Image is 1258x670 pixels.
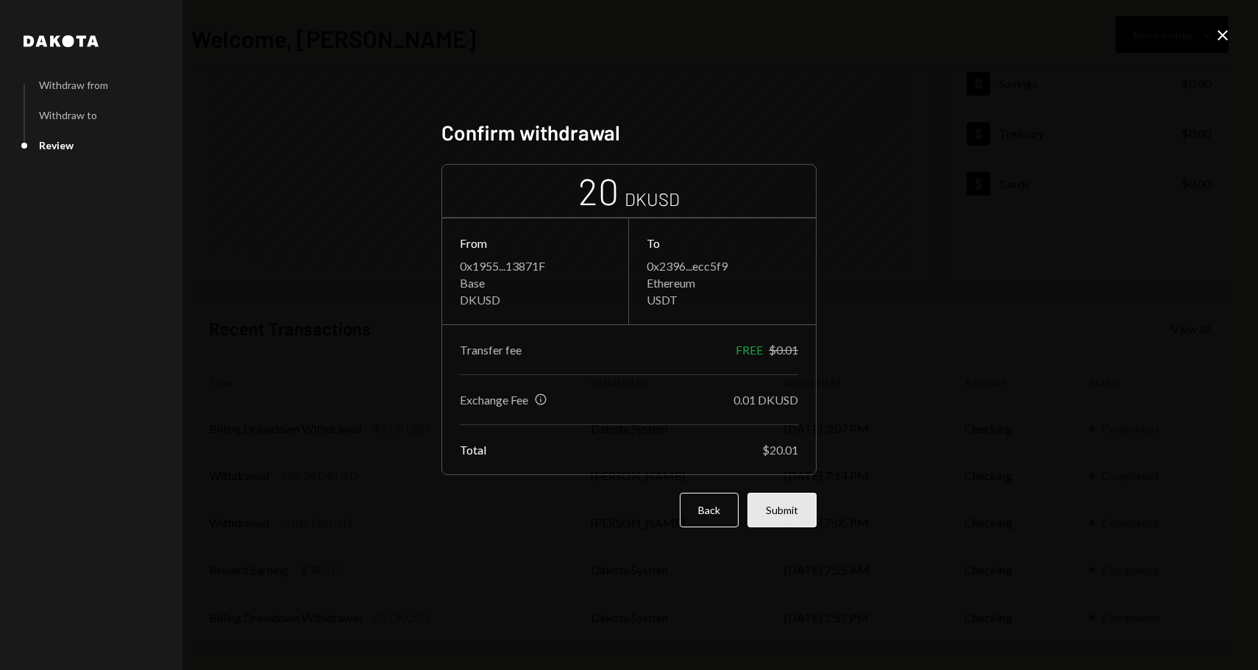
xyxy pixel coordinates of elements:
[647,259,798,273] div: 0x2396...ecc5f9
[460,393,528,407] div: Exchange Fee
[39,109,97,121] div: Withdraw to
[460,259,611,273] div: 0x1955...13871F
[647,236,798,250] div: To
[39,79,108,91] div: Withdraw from
[460,293,611,307] div: DKUSD
[736,343,763,357] div: FREE
[578,168,619,214] div: 20
[747,493,817,527] button: Submit
[769,343,798,357] div: $0.01
[625,187,680,211] div: DKUSD
[460,443,486,457] div: Total
[460,276,611,290] div: Base
[762,443,798,457] div: $20.01
[733,393,798,407] div: 0.01 DKUSD
[460,343,522,357] div: Transfer fee
[647,293,798,307] div: USDT
[680,493,739,527] button: Back
[39,139,74,152] div: Review
[647,276,798,290] div: Ethereum
[460,236,611,250] div: From
[441,118,817,147] h2: Confirm withdrawal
